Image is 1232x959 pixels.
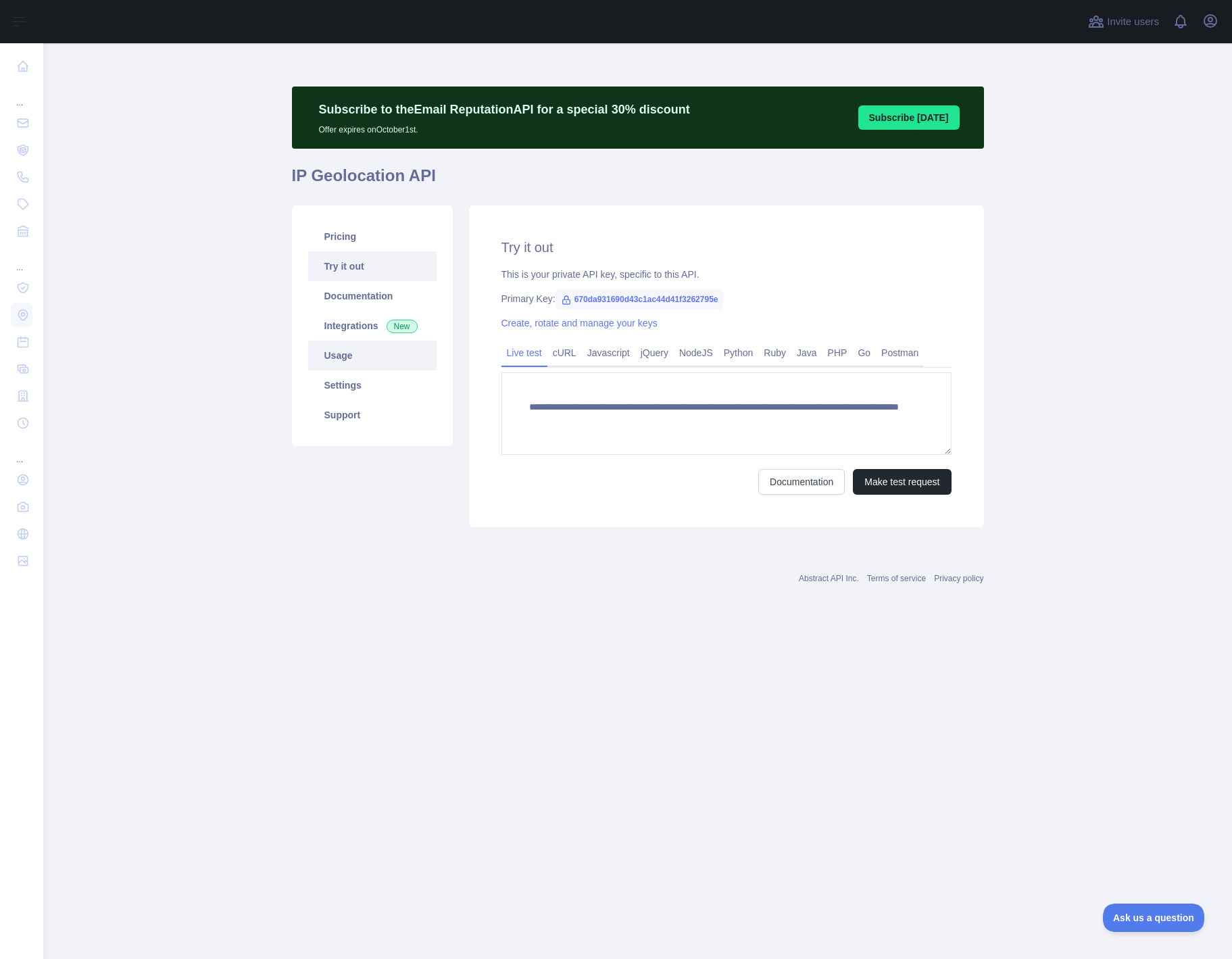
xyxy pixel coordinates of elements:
[1085,11,1162,32] button: Invite users
[635,342,674,364] a: jQuery
[308,251,437,281] a: Try it out
[858,105,960,130] button: Subscribe [DATE]
[758,342,791,364] a: Ruby
[1103,904,1205,932] iframe: Toggle Customer Support
[308,370,437,400] a: Settings
[501,318,658,328] a: Create, rotate and manage your keys
[852,342,876,364] a: Go
[501,268,952,281] div: This is your private API key, specific to this API.
[501,238,952,257] h2: Try it out
[319,119,690,135] p: Offer expires on October 1st.
[387,320,418,333] span: New
[758,469,845,495] a: Documentation
[308,341,437,370] a: Usage
[718,342,759,364] a: Python
[11,438,32,465] div: ...
[582,342,635,364] a: Javascript
[876,342,924,364] a: Postman
[501,292,952,305] div: Primary Key:
[308,281,437,311] a: Documentation
[799,574,859,583] a: Abstract API Inc.
[11,81,32,108] div: ...
[822,342,853,364] a: PHP
[853,469,951,495] button: Make test request
[791,342,822,364] a: Java
[308,400,437,430] a: Support
[867,574,926,583] a: Terms of service
[674,342,718,364] a: NodeJS
[319,100,690,119] p: Subscribe to the Email Reputation API for a special 30 % discount
[308,311,437,341] a: Integrations New
[934,574,983,583] a: Privacy policy
[501,342,547,364] a: Live test
[556,289,724,310] span: 670da931690d43c1ac44d41f3262795e
[547,342,582,364] a: cURL
[292,165,984,197] h1: IP Geolocation API
[1107,14,1159,30] span: Invite users
[308,222,437,251] a: Pricing
[11,246,32,273] div: ...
